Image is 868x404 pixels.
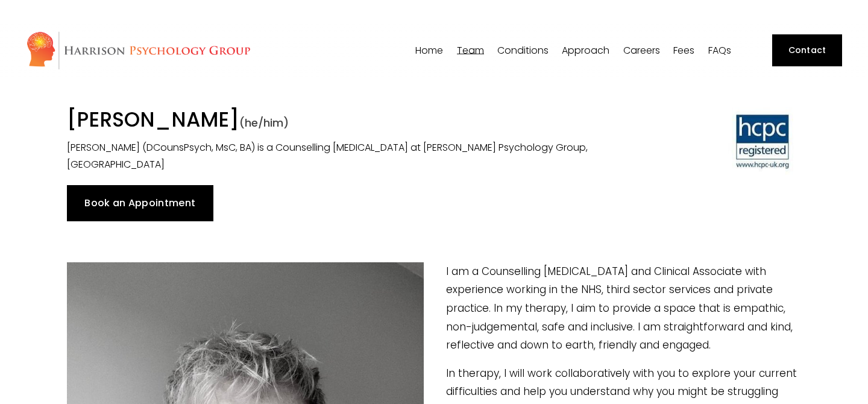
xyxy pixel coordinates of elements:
[67,185,213,221] a: Book an Appointment
[497,46,549,55] span: Conditions
[562,46,609,55] span: Approach
[497,45,549,56] a: folder dropdown
[457,46,484,55] span: Team
[457,45,484,56] a: folder dropdown
[26,31,251,70] img: Harrison Psychology Group
[772,34,841,66] a: Contact
[415,45,443,56] a: Home
[623,45,660,56] a: Careers
[67,262,801,355] p: I am a Counselling [MEDICAL_DATA] and Clinical Associate with experience working in the NHS, thir...
[67,139,612,174] p: [PERSON_NAME] (DCounsPsych, MsC, BA) is a Counselling [MEDICAL_DATA] at [PERSON_NAME] Psychology ...
[673,45,694,56] a: Fees
[239,115,289,130] span: (he/him)
[708,45,731,56] a: FAQs
[67,107,612,136] h1: [PERSON_NAME]
[562,45,609,56] a: folder dropdown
